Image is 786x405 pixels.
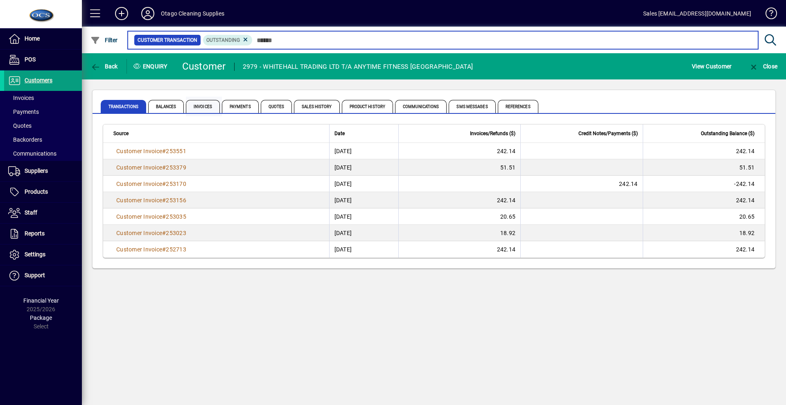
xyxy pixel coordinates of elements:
[329,208,398,225] td: [DATE]
[101,100,146,113] span: Transactions
[329,241,398,258] td: [DATE]
[113,147,189,156] a: Customer Invoice#253551
[162,197,166,204] span: #
[759,2,776,28] a: Knowledge Base
[329,225,398,241] td: [DATE]
[113,245,189,254] a: Customer Invoice#252713
[643,7,751,20] div: Sales [EMAIL_ADDRESS][DOMAIN_NAME]
[88,33,120,48] button: Filter
[643,208,765,225] td: 20.65
[90,37,118,43] span: Filter
[148,100,184,113] span: Balances
[25,188,48,195] span: Products
[116,148,162,154] span: Customer Invoice
[329,192,398,208] td: [DATE]
[4,133,82,147] a: Backorders
[113,129,129,138] span: Source
[166,230,186,236] span: 253023
[395,100,447,113] span: Communications
[162,246,166,253] span: #
[166,197,186,204] span: 253156
[4,29,82,49] a: Home
[203,35,253,45] mat-chip: Outstanding Status: Outstanding
[25,251,45,258] span: Settings
[30,314,52,321] span: Package
[8,122,32,129] span: Quotes
[25,167,48,174] span: Suppliers
[329,176,398,192] td: [DATE]
[162,213,166,220] span: #
[643,241,765,258] td: 242.14
[643,143,765,159] td: 242.14
[8,150,56,157] span: Communications
[4,119,82,133] a: Quotes
[398,159,520,176] td: 51.51
[334,129,393,138] div: Date
[329,143,398,159] td: [DATE]
[8,95,34,101] span: Invoices
[4,182,82,202] a: Products
[135,6,161,21] button: Profile
[113,196,189,205] a: Customer Invoice#253156
[747,59,779,74] button: Close
[82,59,127,74] app-page-header-button: Back
[4,105,82,119] a: Payments
[25,56,36,63] span: POS
[4,203,82,223] a: Staff
[90,63,118,70] span: Back
[222,100,259,113] span: Payments
[398,225,520,241] td: 18.92
[25,35,40,42] span: Home
[329,159,398,176] td: [DATE]
[206,37,240,43] span: Outstanding
[113,229,189,238] a: Customer Invoice#253023
[4,244,82,265] a: Settings
[162,164,166,171] span: #
[25,272,45,278] span: Support
[182,60,226,73] div: Customer
[643,225,765,241] td: 18.92
[88,59,120,74] button: Back
[116,197,162,204] span: Customer Invoice
[166,164,186,171] span: 253379
[294,100,339,113] span: Sales History
[116,213,162,220] span: Customer Invoice
[113,163,189,172] a: Customer Invoice#253379
[643,159,765,176] td: 51.51
[113,212,189,221] a: Customer Invoice#253035
[4,224,82,244] a: Reports
[25,209,37,216] span: Staff
[4,50,82,70] a: POS
[186,100,220,113] span: Invoices
[25,230,45,237] span: Reports
[398,241,520,258] td: 242.14
[113,179,189,188] a: Customer Invoice#253170
[342,100,393,113] span: Product History
[23,297,59,304] span: Financial Year
[749,63,777,70] span: Close
[162,181,166,187] span: #
[4,147,82,161] a: Communications
[740,59,786,74] app-page-header-button: Close enquiry
[166,181,186,187] span: 253170
[398,143,520,159] td: 242.14
[116,164,162,171] span: Customer Invoice
[470,129,515,138] span: Invoices/Refunds ($)
[578,129,638,138] span: Credit Notes/Payments ($)
[116,230,162,236] span: Customer Invoice
[127,60,176,73] div: Enquiry
[243,60,473,73] div: 2979 - WHITEHALL TRADING LTD T/A ANYTIME FITNESS [GEOGRAPHIC_DATA]
[162,148,166,154] span: #
[162,230,166,236] span: #
[261,100,292,113] span: Quotes
[116,181,162,187] span: Customer Invoice
[166,213,186,220] span: 253035
[4,91,82,105] a: Invoices
[520,176,642,192] td: 242.14
[449,100,495,113] span: SMS Messages
[8,109,39,115] span: Payments
[701,129,754,138] span: Outstanding Balance ($)
[138,36,197,44] span: Customer Transaction
[4,265,82,286] a: Support
[161,7,224,20] div: Otago Cleaning Supplies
